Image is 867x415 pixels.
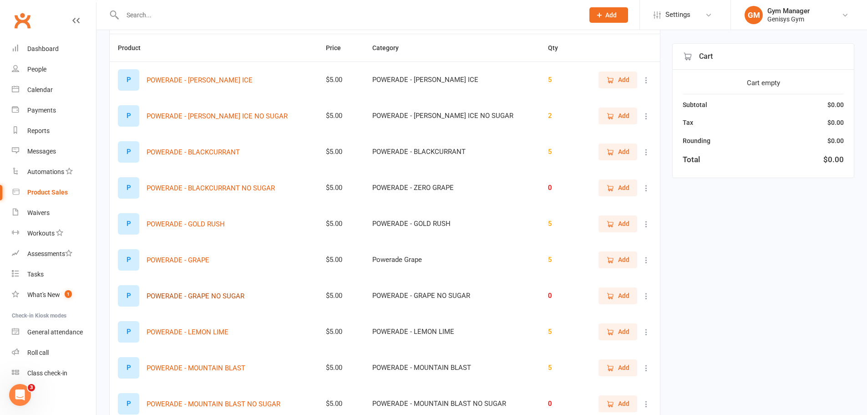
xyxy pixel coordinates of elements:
[618,111,629,121] span: Add
[27,271,44,278] div: Tasks
[548,292,572,300] div: 0
[683,136,710,146] div: Rounding
[27,127,50,134] div: Reports
[326,76,356,84] div: $5.00
[12,80,96,100] a: Calendar
[12,100,96,121] a: Payments
[618,183,629,193] span: Add
[27,148,56,155] div: Messages
[548,220,572,228] div: 5
[12,59,96,80] a: People
[372,148,532,156] div: POWERADE - BLACKCURRANT
[548,256,572,264] div: 5
[147,75,253,86] button: POWERADE - [PERSON_NAME] ICE
[372,42,409,53] button: Category
[598,179,637,196] button: Add
[665,5,690,25] span: Settings
[598,108,637,124] button: Add
[598,251,637,268] button: Add
[326,184,356,192] div: $5.00
[27,369,67,377] div: Class check-in
[598,359,637,376] button: Add
[827,136,844,146] div: $0.00
[27,250,72,257] div: Assessments
[598,287,637,304] button: Add
[65,290,72,298] span: 1
[118,105,139,127] div: Set product image
[326,44,351,51] span: Price
[147,147,240,158] button: POWERADE - BLACKCURRANT
[147,399,280,410] button: POWERADE - MOUNTAIN BLAST NO SUGAR
[589,7,628,23] button: Add
[598,72,637,88] button: Add
[372,256,532,264] div: Powerade Grape
[683,154,700,166] div: Total
[326,256,356,264] div: $5.00
[118,357,139,379] div: Set product image
[27,107,56,114] div: Payments
[27,45,59,52] div: Dashboard
[683,118,693,128] div: Tax
[823,154,844,166] div: $0.00
[326,400,356,408] div: $5.00
[326,328,356,336] div: $5.00
[27,189,68,196] div: Product Sales
[548,112,572,120] div: 2
[326,148,356,156] div: $5.00
[27,349,49,356] div: Roll call
[598,395,637,412] button: Add
[27,209,50,216] div: Waivers
[118,249,139,271] div: Set product image
[12,343,96,363] a: Roll call
[548,364,572,372] div: 5
[12,141,96,162] a: Messages
[618,327,629,337] span: Add
[548,44,568,51] span: Qty
[548,42,568,53] button: Qty
[326,220,356,228] div: $5.00
[605,11,617,19] span: Add
[618,219,629,229] span: Add
[12,322,96,343] a: General attendance kiosk mode
[326,364,356,372] div: $5.00
[118,69,139,91] div: Set product image
[548,184,572,192] div: 0
[618,399,629,409] span: Add
[12,244,96,264] a: Assessments
[120,9,578,21] input: Search...
[9,384,31,406] iframe: Intercom live chat
[618,363,629,373] span: Add
[147,219,225,230] button: POWERADE - GOLD RUSH
[372,328,532,336] div: POWERADE - LEMON LIME
[118,44,151,51] span: Product
[27,291,60,298] div: What's New
[27,168,64,175] div: Automations
[118,177,139,199] div: Set product image
[147,111,288,122] button: POWERADE - [PERSON_NAME] ICE NO SUGAR
[618,75,629,85] span: Add
[147,327,228,338] button: POWERADE - LEMON LIME
[27,86,53,93] div: Calendar
[683,77,844,88] div: Cart empty
[12,203,96,223] a: Waivers
[618,291,629,301] span: Add
[372,184,532,192] div: POWERADE - ZERO GRAPE
[326,112,356,120] div: $5.00
[372,220,532,228] div: POWERADE - GOLD RUSH
[118,285,139,307] div: Set product image
[745,6,763,24] div: GM
[28,384,35,391] span: 3
[27,328,83,336] div: General attendance
[12,223,96,244] a: Workouts
[548,148,572,156] div: 5
[548,400,572,408] div: 0
[118,141,139,163] div: Set product image
[827,100,844,110] div: $0.00
[548,76,572,84] div: 5
[118,213,139,235] div: Set product image
[118,393,139,415] div: Set product image
[326,292,356,300] div: $5.00
[12,264,96,285] a: Tasks
[372,44,409,51] span: Category
[767,15,810,23] div: Genisys Gym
